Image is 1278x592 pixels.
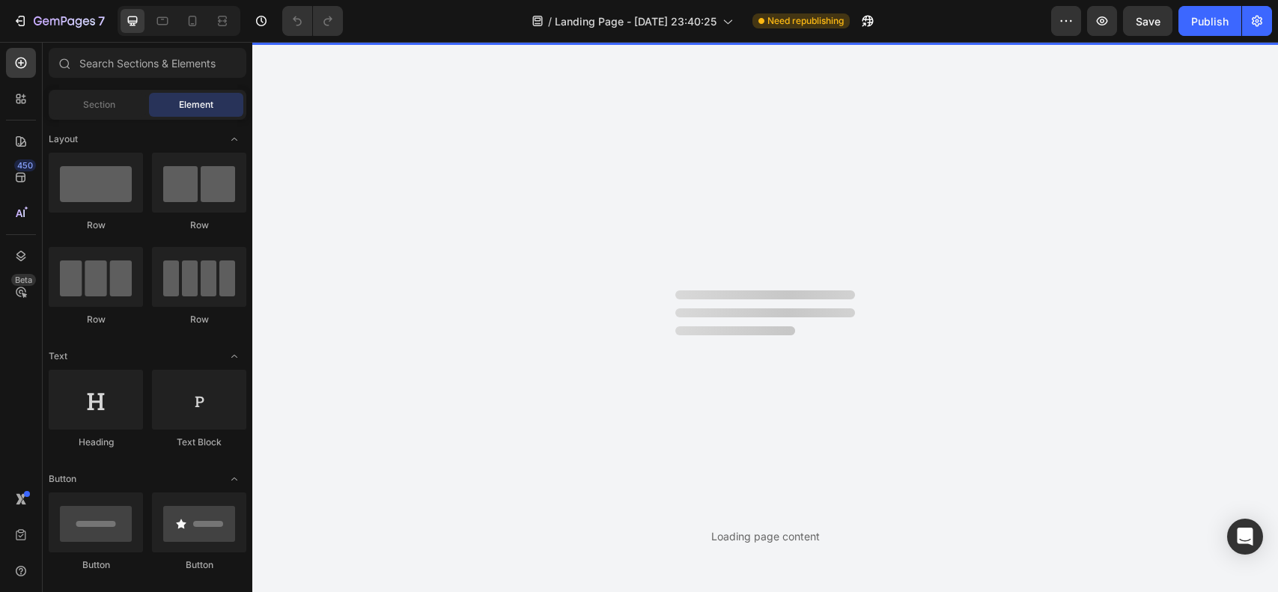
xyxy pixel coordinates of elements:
[83,98,115,112] span: Section
[49,436,143,449] div: Heading
[152,219,246,232] div: Row
[49,48,246,78] input: Search Sections & Elements
[152,558,246,572] div: Button
[49,472,76,486] span: Button
[49,132,78,146] span: Layout
[1178,6,1241,36] button: Publish
[6,6,112,36] button: 7
[49,219,143,232] div: Row
[98,12,105,30] p: 7
[49,350,67,363] span: Text
[767,14,844,28] span: Need republishing
[11,274,36,286] div: Beta
[49,558,143,572] div: Button
[14,159,36,171] div: 450
[49,313,143,326] div: Row
[282,6,343,36] div: Undo/Redo
[179,98,213,112] span: Element
[548,13,552,29] span: /
[711,528,820,544] div: Loading page content
[555,13,716,29] span: Landing Page - [DATE] 23:40:25
[222,344,246,368] span: Toggle open
[1227,519,1263,555] div: Open Intercom Messenger
[1136,15,1160,28] span: Save
[1123,6,1172,36] button: Save
[222,467,246,491] span: Toggle open
[152,436,246,449] div: Text Block
[1191,13,1229,29] div: Publish
[222,127,246,151] span: Toggle open
[152,313,246,326] div: Row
